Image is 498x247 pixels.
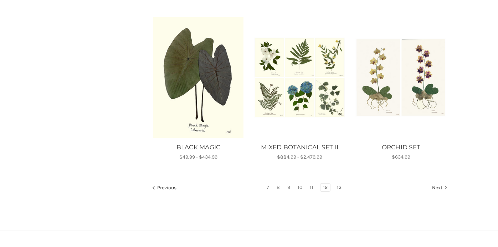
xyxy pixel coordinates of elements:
a: Page 10 of 7 [295,184,305,191]
a: MIXED BOTANICAL SET II, Price range from $884.99 to $2,479.99 [254,17,345,138]
a: Next [430,184,448,193]
span: $634.99 [392,154,410,160]
a: Previous [152,184,179,193]
a: MIXED BOTANICAL SET II, Price range from $884.99 to $2,479.99 [253,143,346,152]
span: $884.99 - $2,479.99 [277,154,322,160]
a: Page 11 of 7 [307,184,316,191]
a: Page 13 of 7 [334,184,344,191]
a: BLACK MAGIC, Price range from $49.99 to $434.99 [152,143,245,152]
a: Page 8 of 7 [274,184,282,191]
a: Page 12 of 7 [320,184,330,191]
a: Page 9 of 7 [285,184,293,191]
img: Unframed [153,17,244,138]
a: Page 7 of 7 [264,184,272,191]
span: $49.99 - $434.99 [179,154,217,160]
a: ORCHID SET, $634.99 [355,17,447,138]
img: Unframed [355,38,447,117]
a: BLACK MAGIC, Price range from $49.99 to $434.99 [153,17,244,138]
a: ORCHID SET, $634.99 [354,143,448,152]
nav: pagination [152,183,448,193]
img: Unframed [254,37,345,118]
